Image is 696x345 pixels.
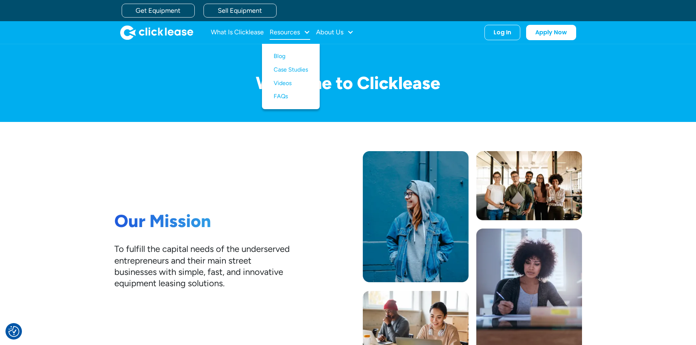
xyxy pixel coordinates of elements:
a: Get Equipment [122,4,195,18]
h1: Our Mission [114,211,290,232]
h1: Welcome to Clicklease [114,73,582,93]
a: Case Studies [274,63,308,77]
div: Log In [494,29,511,36]
img: Clicklease logo [120,25,193,40]
a: FAQs [274,90,308,103]
img: Revisit consent button [8,326,19,337]
a: home [120,25,193,40]
nav: Resources [262,44,320,109]
a: Sell Equipment [204,4,277,18]
a: Blog [274,50,308,63]
div: To fulfill the capital needs of the underserved entrepreneurs and their main street businesses wi... [114,243,290,289]
button: Consent Preferences [8,326,19,337]
a: Apply Now [526,25,576,40]
a: What Is Clicklease [211,25,264,40]
div: Resources [270,25,310,40]
div: About Us [316,25,354,40]
a: Videos [274,77,308,90]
